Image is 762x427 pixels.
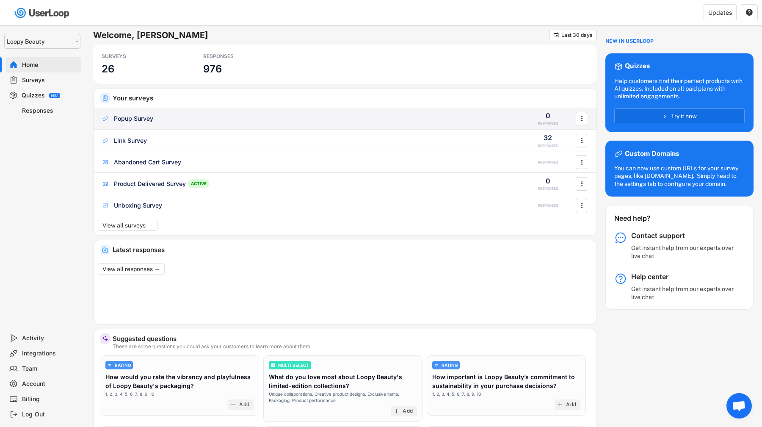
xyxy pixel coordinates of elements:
div: Account [22,380,78,388]
div: Surveys [22,76,78,84]
div: You can now use custom URLs for your survey pages, like [DOMAIN_NAME]. Simply head to the setting... [614,164,745,188]
button:  [577,112,586,125]
div: Add [239,402,249,408]
div: Custom Domains [625,150,679,158]
button:  [577,156,586,169]
img: AdjustIcon.svg [434,363,439,367]
div: Unboxing Survey [114,201,162,210]
img: AdjustIcon.svg [108,363,112,367]
div: 1, 2, 3, 4, 5, 6, 7, 8, 9, 10 [432,391,481,397]
div: Contact support [631,231,737,240]
button: View all surveys → [98,220,157,231]
button:  [577,199,586,212]
div: RESPONSES [538,203,558,208]
div: What do you love most about Loopy Beauty's limited-edition collections? [269,372,417,390]
div: Open chat [726,393,752,419]
h3: 976 [203,62,222,75]
div: Add [566,402,576,408]
div: Get instant help from our experts over live chat [631,285,737,300]
img: IncomingMajor.svg [102,247,108,253]
div: Integrations [22,349,78,358]
div: Latest responses [113,247,590,253]
div: These are some questions you could ask your customers to learn more about them [113,344,590,349]
div: Help center [631,272,737,281]
span: Try it now [671,113,697,119]
div: RATING [442,363,458,367]
div: Quizzes [22,91,45,100]
div: RATING [115,363,131,367]
div: Responses [22,107,78,115]
div: Billing [22,395,78,403]
div: Unique collaborations, Creative product designs, Exclusive items, Packaging, Product performance [269,391,417,404]
text:  [554,32,559,38]
div: ACTIVE [188,179,209,188]
img: userloop-logo-01.svg [13,4,72,22]
div: Last 30 days [561,33,592,38]
h3: 26 [102,62,114,75]
div: MULTI SELECT [278,363,309,367]
button:  [577,177,586,190]
div: 32 [544,133,552,142]
div: Activity [22,334,78,342]
div: RESPONSES [203,53,279,60]
div: Suggested questions [113,335,590,342]
div: Quizzes [625,62,650,71]
div: 0 [546,176,550,186]
div: Popup Survey [114,114,153,123]
div: SURVEYS [102,53,178,60]
div: Get instant help from our experts over live chat [631,244,737,259]
div: RESPONSES [538,160,558,165]
div: Updates [708,10,732,16]
div: Your surveys [113,95,590,101]
img: MagicMajor%20%28Purple%29.svg [102,335,108,342]
text:  [581,136,583,145]
text:  [581,114,583,123]
div: Log Out [22,410,78,419]
div: Help customers find their perfect products with AI quizzes. Included on all paid plans with unlim... [614,77,745,100]
div: How would you rate the vibrancy and playfulness of Loopy Beauty's packaging? [105,372,254,390]
img: ListMajor.svg [271,363,275,367]
div: RESPONSES [538,144,558,148]
div: How important is Loopy Beauty’s commitment to sustainability in your purchase decisions? [432,372,580,390]
div: Home [22,61,78,69]
button:  [577,134,586,147]
div: 1, 2, 3, 4, 5, 6, 7, 8, 9, 10 [105,391,154,397]
div: Link Survey [114,136,147,145]
div: NEW IN USERLOOP [605,38,654,45]
text:  [746,8,753,16]
div: RESPONSES [538,186,558,191]
div: Abandoned Cart Survey [114,158,181,166]
button:  [745,9,753,17]
div: BETA [51,94,58,97]
div: Team [22,365,78,373]
button: View all responses → [98,263,165,274]
h6: Welcome, [PERSON_NAME] [93,30,549,41]
div: Product Delivered Survey [114,180,186,188]
div: Need help? [614,214,673,223]
button:  [553,32,559,38]
button: Try it now [614,108,745,123]
text:  [581,179,583,188]
div: RESPONSES [538,121,558,126]
div: 0 [546,111,550,120]
div: Add [403,408,413,415]
text:  [581,201,583,210]
text:  [581,158,583,166]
